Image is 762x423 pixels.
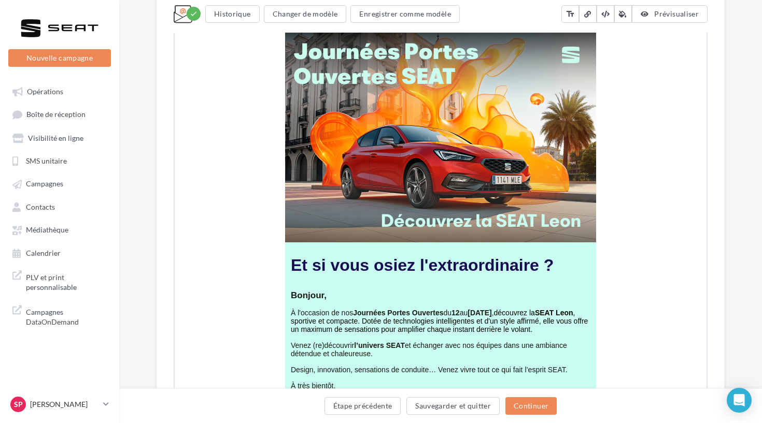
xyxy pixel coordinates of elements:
span: Visibilité en ligne [28,134,83,142]
i: text_fields [566,9,575,19]
a: Médiathèque [6,220,113,239]
button: Nouvelle campagne [8,49,111,67]
button: Continuer [505,397,557,415]
strong: Journées Portes Ouvertes [178,281,269,289]
a: Calendrier [6,243,113,262]
a: SMS unitaire [6,151,113,170]
span: Opérations [27,87,63,96]
strong: 12 [277,281,285,289]
a: Visibilité en ligne [6,128,113,147]
a: Campagnes [6,174,113,193]
div: Modifications enregistrées [187,7,201,21]
a: PLV et print personnalisable [6,266,113,297]
span: Et si vous osiez l'extraordinaire ? [116,228,379,247]
span: Venez (re)découvrir et échanger avec nos équipes dans une ambiance détendue et chaleureuse. [116,314,392,330]
a: Opérations [6,82,113,100]
button: Enregistrer comme modèle [350,5,459,23]
span: Médiathèque [26,226,68,235]
span: découvrez la , sportive et compacte. Dotée de technologies intelligentes et d'un style affirmé, e... [116,281,413,306]
a: Boîte de réception [6,105,113,124]
button: Sauvegarder et quitter [406,397,500,415]
a: Sp [PERSON_NAME] [8,395,111,414]
strong: [DATE] [293,281,317,289]
span: Contacts [26,202,55,211]
span: Sp [14,399,23,410]
span: Calendrier [26,249,61,257]
button: Changer de modèle [264,5,347,23]
button: Historique [205,5,260,23]
span: Campagnes [26,180,63,188]
p: [PERSON_NAME] [30,399,99,410]
span: Boîte de réception [26,110,86,119]
strong: SEAT Leon [360,281,399,289]
span: PLV et print personnalisable [26,270,107,293]
strong: Bonjour, [116,263,152,273]
div: Open Intercom Messenger [727,388,752,413]
span: À l'occasion de nos du au , [116,281,319,289]
span: SMS unitaire [26,156,67,165]
button: text_fields [561,5,579,23]
a: Campagnes DataOnDemand [6,301,113,331]
img: JPO_SEAT_-_Digitaleo_-_Leon.png [110,3,421,215]
span: À très bientôt, L'équipe SEAT. [116,354,165,371]
button: Étape précédente [324,397,401,415]
span: Prévisualiser [654,9,699,18]
button: Prévisualiser [632,5,708,23]
a: Contacts [6,197,113,216]
span: Campagnes DataOnDemand [26,305,107,327]
strong: l’univers SEAT [179,314,230,322]
span: Design, innovation, sensations de conduite… Venez vivre tout ce qui fait l’esprit SEAT. [116,338,393,346]
i: check [190,10,197,18]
